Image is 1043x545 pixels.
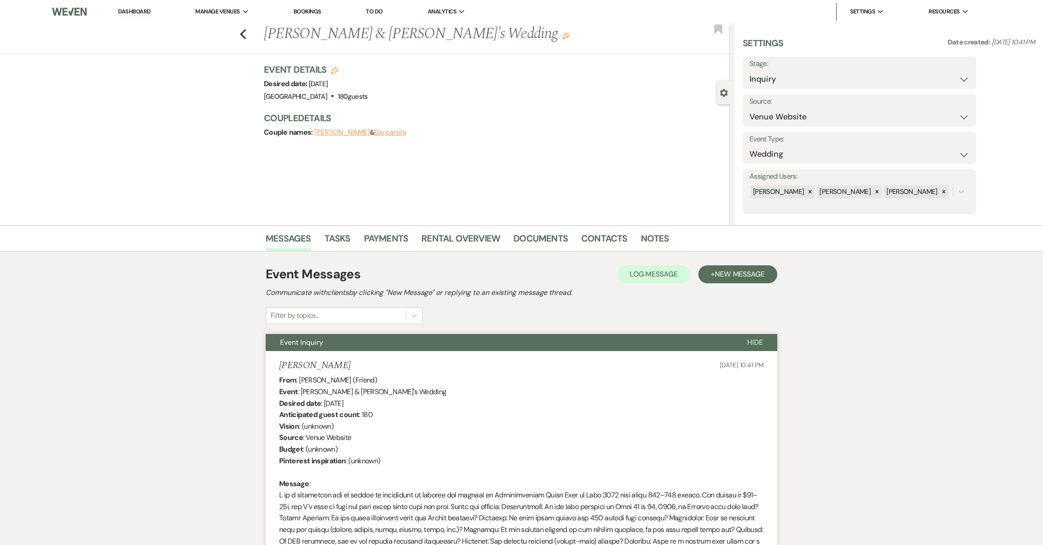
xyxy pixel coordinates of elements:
[428,7,456,16] span: Analytics
[264,79,309,88] span: Desired date:
[279,456,346,466] b: Pinterest inspiration
[279,375,296,385] b: From
[264,112,721,124] h3: Couple Details
[280,338,323,347] span: Event Inquiry
[314,129,370,136] button: [PERSON_NAME]
[948,38,992,47] span: Date created:
[279,387,298,396] b: Event
[279,422,299,431] b: Vision
[279,479,309,488] b: Message
[720,88,728,97] button: Close lead details
[698,265,777,283] button: +New Message
[279,360,351,371] h5: [PERSON_NAME]
[929,7,960,16] span: Resources
[366,8,382,15] a: To Do
[324,231,351,251] a: Tasks
[266,265,360,284] h1: Event Messages
[850,7,876,16] span: Settings
[562,31,570,40] button: Edit
[747,338,763,347] span: Hide
[992,38,1035,47] span: [DATE] 10:41 PM
[630,269,678,279] span: Log Message
[817,185,872,198] div: [PERSON_NAME]
[266,287,777,298] h2: Communicate with clients by clicking "New Message" or replying to an existing message thread.
[52,2,87,21] img: Weven Logo
[884,185,939,198] div: [PERSON_NAME]
[314,128,406,137] span: &
[750,185,806,198] div: [PERSON_NAME]
[266,334,733,351] button: Event Inquiry
[733,334,777,351] button: Hide
[641,231,669,251] a: Notes
[279,433,303,442] b: Source
[294,8,321,15] a: Bookings
[266,231,311,251] a: Messages
[264,63,368,76] h3: Event Details
[749,133,969,146] label: Event Type:
[271,310,319,321] div: Filter by topics...
[421,231,500,251] a: Rental Overview
[364,231,408,251] a: Payments
[513,231,568,251] a: Documents
[374,129,406,136] button: Barcarola
[118,8,150,16] a: Dashboard
[749,170,969,183] label: Assigned Users:
[749,57,969,70] label: Stage:
[264,92,327,101] span: [GEOGRAPHIC_DATA]
[279,410,359,419] b: Anticipated guest count
[309,79,328,88] span: [DATE]
[264,23,633,45] h1: [PERSON_NAME] & [PERSON_NAME]'s Wedding
[264,127,314,137] span: Couple names:
[581,231,627,251] a: Contacts
[715,269,765,279] span: New Message
[743,37,784,57] h3: Settings
[749,95,969,108] label: Source:
[279,399,321,408] b: Desired date
[720,361,764,369] span: [DATE] 10:41 PM
[279,444,303,454] b: Budget
[617,265,690,283] button: Log Message
[338,92,368,101] span: 180 guests
[195,7,240,16] span: Manage Venues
